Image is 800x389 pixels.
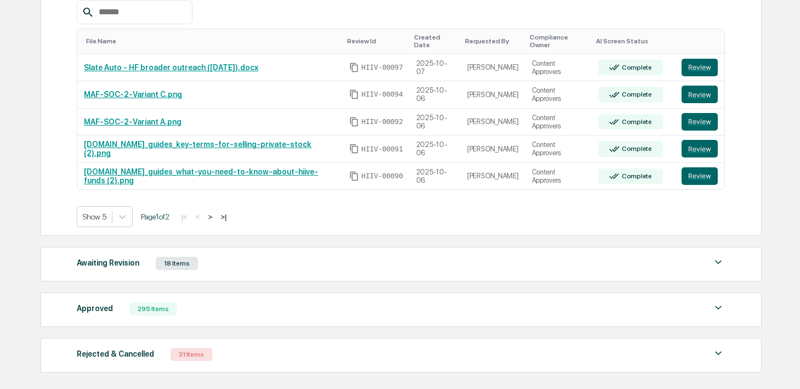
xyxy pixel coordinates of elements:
button: Review [682,140,718,157]
td: 2025-10-07 [410,54,461,81]
button: Review [682,59,718,76]
button: >| [217,212,230,222]
td: Content Approvers [525,81,592,109]
div: Awaiting Revision [77,256,139,270]
div: Toggle SortBy [684,37,720,45]
div: Rejected & Cancelled [77,347,154,361]
td: 2025-10-06 [410,109,461,136]
td: Content Approvers [525,136,592,163]
span: Copy Id [349,89,359,99]
div: 295 Items [129,302,177,315]
span: Copy Id [349,171,359,181]
div: Toggle SortBy [414,33,456,49]
span: HIIV-00090 [361,172,403,181]
a: [DOMAIN_NAME]_guides_what-you-need-to-know-about-hiive-funds (2).png [84,167,318,185]
div: Toggle SortBy [530,33,588,49]
button: Review [682,113,718,131]
img: caret [712,301,725,314]
div: Complete [620,91,652,98]
div: Toggle SortBy [596,37,671,45]
button: Review [682,167,718,185]
td: [PERSON_NAME] [461,81,525,109]
td: [PERSON_NAME] [461,163,525,190]
span: Copy Id [349,117,359,127]
a: Slate Auto - HF broader outreach ([DATE]).docx [84,63,258,72]
span: Copy Id [349,63,359,72]
div: Approved [77,301,113,315]
a: MAF-SOC-2-Variant C.png [84,90,182,99]
td: 2025-10-06 [410,81,461,109]
td: Content Approvers [525,54,592,81]
span: HIIV-00091 [361,145,403,154]
div: Complete [620,118,652,126]
a: MAF-SOC-2-Variant A.png [84,117,181,126]
td: [PERSON_NAME] [461,54,525,81]
button: Review [682,86,718,103]
div: Complete [620,64,652,71]
a: [DOMAIN_NAME]_guides_key-terms-for-selling-private-stock (2).png [84,140,311,157]
div: Toggle SortBy [465,37,521,45]
td: Content Approvers [525,109,592,136]
div: 18 Items [156,257,198,270]
td: 2025-10-06 [410,136,461,163]
td: Content Approvers [525,163,592,190]
span: HIIV-00094 [361,90,403,99]
span: HIIV-00092 [361,117,403,126]
div: Complete [620,145,652,153]
img: caret [712,256,725,269]
button: < [192,212,203,222]
span: HIIV-00097 [361,63,403,72]
img: caret [712,347,725,360]
div: Toggle SortBy [347,37,405,45]
td: [PERSON_NAME] [461,136,525,163]
button: |< [178,212,190,222]
div: Toggle SortBy [86,37,338,45]
span: Copy Id [349,144,359,154]
td: 2025-10-06 [410,163,461,190]
span: Page 1 of 2 [141,212,169,221]
div: Complete [620,172,652,180]
button: > [205,212,215,222]
td: [PERSON_NAME] [461,109,525,136]
div: 31 Items [171,348,212,361]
